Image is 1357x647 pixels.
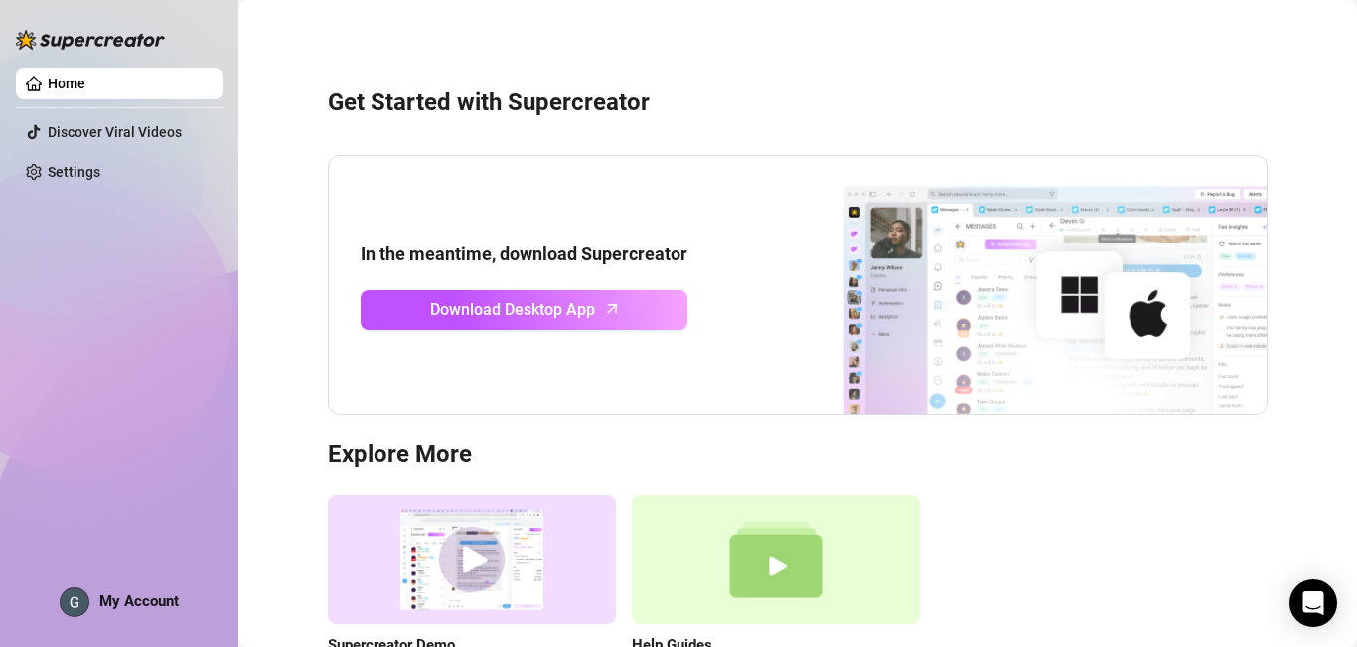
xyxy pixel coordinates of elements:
span: Download Desktop App [430,297,595,322]
img: help guides [632,495,920,625]
a: Discover Viral Videos [48,124,182,140]
span: arrow-up [601,297,624,320]
h3: Explore More [328,439,1268,471]
span: My Account [99,592,179,610]
div: Open Intercom Messenger [1289,579,1337,627]
a: Settings [48,164,100,180]
a: Home [48,76,85,91]
img: supercreator demo [328,495,616,625]
img: download app [770,156,1267,414]
img: logo-BBDzfeDw.svg [16,30,165,50]
h3: Get Started with Supercreator [328,87,1268,119]
a: Download Desktop Apparrow-up [361,290,687,330]
img: ACg8ocI8xUJmT8_F4CtYkILO3myoTZ3wg5gMqegtTl8IdyrZhOX0rA=s96-c [61,588,88,616]
strong: In the meantime, download Supercreator [361,243,687,264]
